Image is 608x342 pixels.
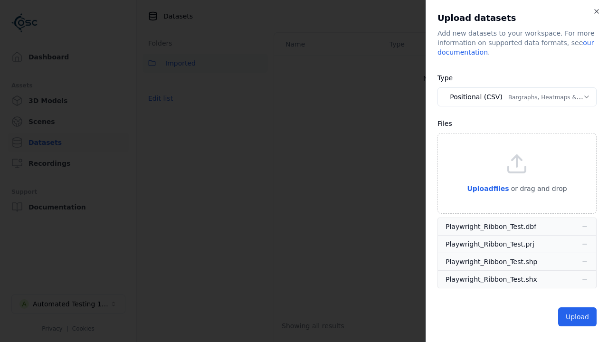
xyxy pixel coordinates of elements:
h2: Upload datasets [437,11,597,25]
div: Playwright_Ribbon_Test.shx [446,275,537,284]
label: Files [437,120,452,127]
div: Add new datasets to your workspace. For more information on supported data formats, see . [437,28,597,57]
span: Upload files [467,185,509,192]
div: Playwright_Ribbon_Test.prj [446,239,534,249]
p: or drag and drop [509,183,567,194]
label: Type [437,74,453,82]
button: Upload [558,307,597,326]
div: Playwright_Ribbon_Test.dbf [446,222,536,231]
div: Playwright_Ribbon_Test.shp [446,257,537,266]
